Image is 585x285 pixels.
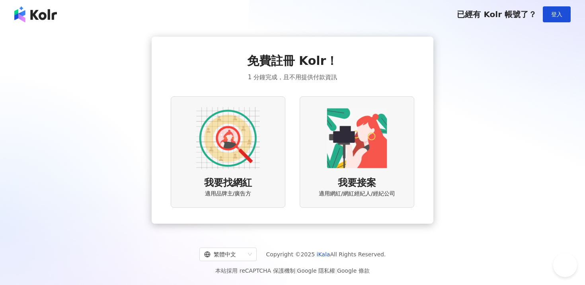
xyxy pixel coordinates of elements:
[551,11,562,18] span: 登入
[335,267,337,274] span: |
[266,250,386,259] span: Copyright © 2025 All Rights Reserved.
[14,6,57,22] img: logo
[295,267,297,274] span: |
[247,53,338,69] span: 免費註冊 Kolr！
[337,267,370,274] a: Google 條款
[317,251,330,258] a: iKala
[196,106,260,170] img: AD identity option
[338,176,376,190] span: 我要接案
[205,190,252,198] span: 適用品牌主/廣告方
[204,248,245,261] div: 繁體中文
[204,176,252,190] span: 我要找網紅
[457,10,536,19] span: 已經有 Kolr 帳號了？
[543,6,571,22] button: 登入
[215,266,369,275] span: 本站採用 reCAPTCHA 保護機制
[297,267,335,274] a: Google 隱私權
[319,190,395,198] span: 適用網紅/網紅經紀人/經紀公司
[553,253,577,277] iframe: Help Scout Beacon - Open
[248,72,337,82] span: 1 分鐘完成，且不用提供付款資訊
[325,106,389,170] img: KOL identity option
